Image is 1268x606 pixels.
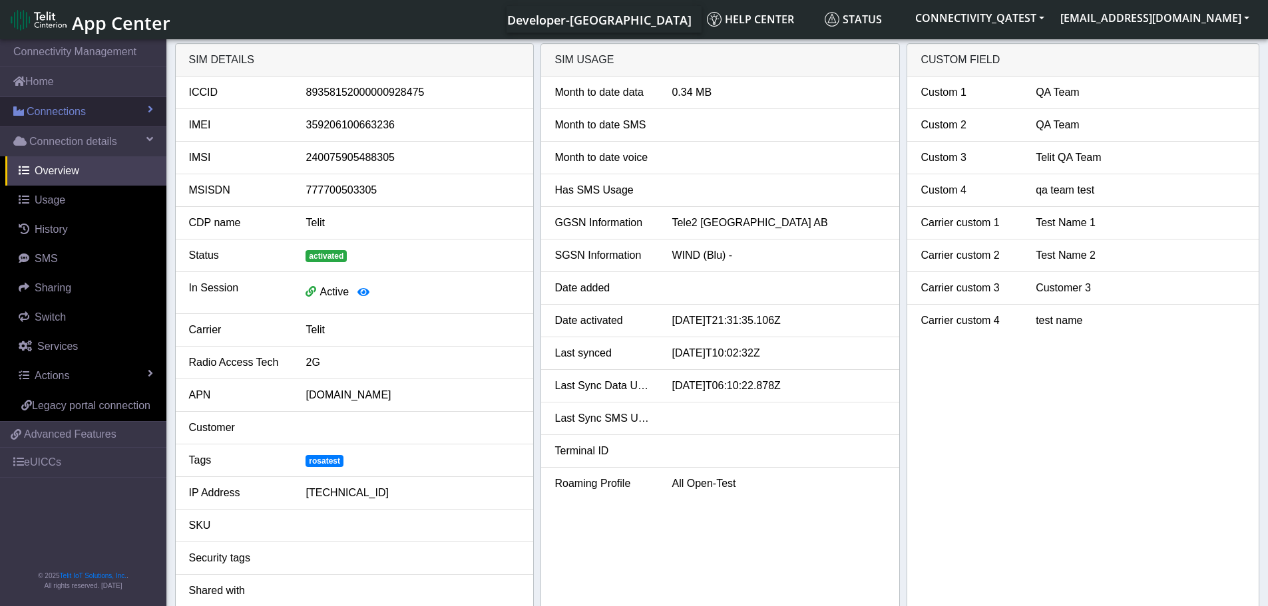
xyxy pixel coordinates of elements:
div: Roaming Profile [544,476,662,492]
div: SIM details [176,44,534,76]
div: 89358152000000928475 [296,84,530,100]
div: Custom 4 [911,182,1026,198]
div: qa team test [1026,182,1255,198]
div: Date added [544,280,662,296]
div: Month to date voice [544,150,662,166]
div: Shared with [179,583,296,599]
div: Tags [179,452,296,468]
a: Usage [5,186,166,215]
div: Carrier custom 2 [911,247,1026,263]
a: Overview [5,156,166,186]
div: Telit QA Team [1026,150,1255,166]
div: Security tags [179,550,296,566]
span: Help center [707,12,794,27]
img: logo-telit-cinterion-gw-new.png [11,9,67,31]
span: Services [37,341,78,352]
div: Tele2 [GEOGRAPHIC_DATA] AB [662,215,896,231]
div: Last synced [544,345,662,361]
div: CDP name [179,215,296,231]
img: status.svg [825,12,839,27]
div: Custom 2 [911,117,1026,133]
div: 777700503305 [296,182,530,198]
button: View session details [349,280,378,305]
span: Status [825,12,882,27]
a: App Center [11,5,168,34]
div: Last Sync SMS Usage [544,410,662,426]
span: Connection details [29,134,117,150]
div: IP Address [179,485,296,501]
div: [DOMAIN_NAME] [296,387,530,403]
button: CONNECTIVITY_QATEST [907,6,1052,30]
div: Month to date data [544,84,662,100]
div: 240075905488305 [296,150,530,166]
div: QA Team [1026,84,1255,100]
a: Services [5,332,166,361]
div: WIND (Blu) - [662,247,896,263]
div: QA Team [1026,117,1255,133]
span: Active [319,286,349,297]
span: App Center [72,11,170,35]
div: 0.34 MB [662,84,896,100]
div: GGSN Information [544,215,662,231]
span: Actions [35,370,69,381]
button: [EMAIL_ADDRESS][DOMAIN_NAME] [1052,6,1257,30]
div: Has SMS Usage [544,182,662,198]
a: Help center [702,6,819,33]
span: SMS [35,253,58,264]
div: IMEI [179,117,296,133]
div: SIM Usage [541,44,899,76]
div: Last Sync Data Usage [544,378,662,394]
span: Sharing [35,282,71,293]
div: Terminal ID [544,443,662,459]
span: Developer-[GEOGRAPHIC_DATA] [507,12,692,28]
div: SKU [179,518,296,533]
div: Date activated [544,313,662,329]
span: Advanced Features [24,426,116,442]
div: Carrier custom 1 [911,215,1026,231]
a: SMS [5,244,166,273]
a: Switch [5,303,166,332]
span: rosatest [306,455,343,467]
span: Overview [35,165,79,176]
div: ICCID [179,84,296,100]
div: Carrier custom 4 [911,313,1026,329]
div: 359206100663236 [296,117,530,133]
a: History [5,215,166,244]
div: Carrier [179,322,296,338]
div: Test Name 2 [1026,247,1255,263]
div: [DATE]T21:31:35.106Z [662,313,896,329]
div: MSISDN [179,182,296,198]
div: Test Name 1 [1026,215,1255,231]
div: Custom field [907,44,1259,76]
div: [DATE]T10:02:32Z [662,345,896,361]
span: Usage [35,194,65,206]
div: Telit [296,215,530,231]
a: Actions [5,361,166,390]
div: APN [179,387,296,403]
span: History [35,224,68,235]
div: [TECHNICAL_ID] [296,485,530,501]
div: SGSN Information [544,247,662,263]
div: Month to date SMS [544,117,662,133]
a: Status [819,6,907,33]
div: [DATE]T06:10:22.878Z [662,378,896,394]
a: Your current platform instance [507,6,691,33]
div: Custom 1 [911,84,1026,100]
div: Custom 3 [911,150,1026,166]
div: test name [1026,313,1255,329]
span: Legacy portal connection [32,400,150,411]
div: In Session [179,280,296,305]
div: Radio Access Tech [179,355,296,371]
div: Customer 3 [1026,280,1255,296]
span: Switch [35,311,66,323]
img: knowledge.svg [707,12,722,27]
div: Customer [179,420,296,436]
span: activated [306,250,347,262]
span: Connections [27,104,86,120]
div: All Open-Test [662,476,896,492]
div: Carrier custom 3 [911,280,1026,296]
a: Sharing [5,273,166,303]
div: Telit [296,322,530,338]
a: Telit IoT Solutions, Inc. [60,572,126,579]
div: 2G [296,355,530,371]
